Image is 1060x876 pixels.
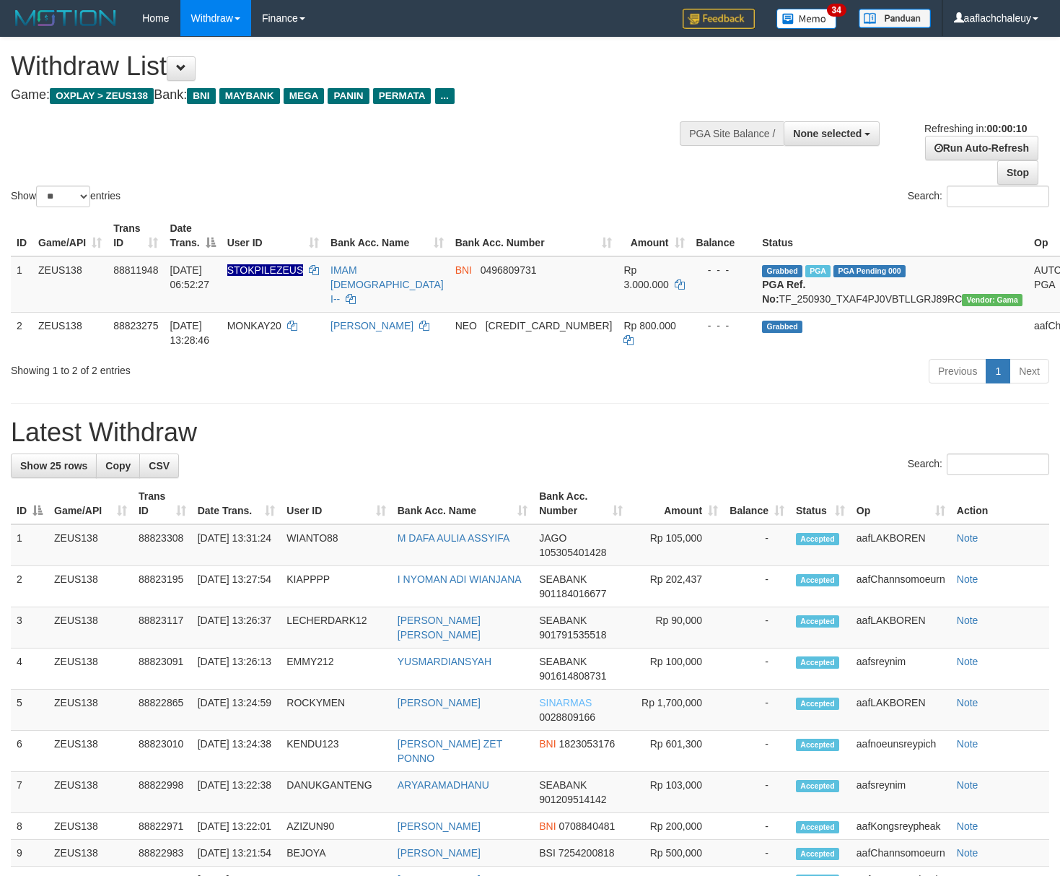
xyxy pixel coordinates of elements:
a: Copy [96,454,140,478]
td: 3 [11,607,48,649]
a: Note [957,615,978,626]
span: Copy 0496809731 to clipboard [481,264,537,276]
a: Next [1009,359,1049,383]
span: Accepted [796,656,839,669]
span: PERMATA [373,88,432,104]
span: Rp 3.000.000 [623,264,668,290]
td: ZEUS138 [48,607,133,649]
span: SEABANK [539,656,587,667]
span: BNI [187,88,215,104]
td: 4 [11,649,48,690]
td: [DATE] 13:31:24 [192,524,281,566]
td: - [724,840,790,867]
span: Accepted [796,533,839,545]
span: NEO [455,320,477,331]
span: 88823275 [113,320,158,331]
span: BNI [539,820,556,832]
h1: Withdraw List [11,52,692,81]
th: Bank Acc. Name: activate to sort column ascending [392,483,533,524]
span: Copy 901184016677 to clipboard [539,588,606,599]
th: Date Trans.: activate to sort column ascending [192,483,281,524]
td: ZEUS138 [48,566,133,607]
td: BEJOYA [281,840,391,867]
a: Note [957,779,978,791]
span: SEABANK [539,615,587,626]
td: Rp 105,000 [628,524,724,566]
span: Marked by aafsreyleap [805,265,831,277]
td: 88823308 [133,524,192,566]
span: Accepted [796,698,839,710]
a: I NYOMAN ADI WIANJANA [398,573,522,585]
span: Show 25 rows [20,460,87,472]
td: ZEUS138 [48,840,133,867]
span: Nama rekening ada tanda titik/strip, harap diedit [227,264,304,276]
button: None selected [784,121,880,146]
td: ZEUS138 [48,731,133,772]
a: Previous [929,359,986,383]
td: ZEUS138 [32,256,108,313]
td: EMMY212 [281,649,391,690]
a: Note [957,656,978,667]
a: Run Auto-Refresh [925,136,1038,160]
a: [PERSON_NAME] [398,847,481,859]
td: 88822998 [133,772,192,813]
td: KENDU123 [281,731,391,772]
a: Note [957,573,978,585]
h1: Latest Withdraw [11,418,1049,447]
td: Rp 100,000 [628,649,724,690]
td: aafLAKBOREN [851,524,951,566]
span: Grabbed [762,265,802,277]
a: Show 25 rows [11,454,97,478]
label: Search: [908,186,1049,207]
td: 9 [11,840,48,867]
a: CSV [139,454,179,478]
span: PANIN [328,88,369,104]
span: [DATE] 06:52:27 [170,264,209,290]
td: 88823117 [133,607,192,649]
span: MONKAY20 [227,320,281,331]
a: M DAFA AULIA ASSYIFA [398,532,510,544]
th: Bank Acc. Number: activate to sort column ascending [533,483,628,524]
td: - [724,649,790,690]
th: User ID: activate to sort column ascending [281,483,391,524]
td: aafKongsreypheak [851,813,951,840]
span: Vendor URL: https://trx31.1velocity.biz [962,294,1022,306]
a: [PERSON_NAME] [PERSON_NAME] [398,615,481,641]
b: PGA Ref. No: [762,279,805,305]
span: Copy 105305401428 to clipboard [539,547,606,558]
input: Search: [947,186,1049,207]
td: 1 [11,256,32,313]
td: Rp 103,000 [628,772,724,813]
td: [DATE] 13:22:01 [192,813,281,840]
span: Accepted [796,780,839,792]
span: Accepted [796,739,839,751]
td: aafLAKBOREN [851,607,951,649]
td: DANUKGANTENG [281,772,391,813]
span: BSI [539,847,556,859]
td: [DATE] 13:26:13 [192,649,281,690]
td: ZEUS138 [48,690,133,731]
span: Copy 901791535518 to clipboard [539,629,606,641]
td: AZIZUN90 [281,813,391,840]
td: [DATE] 13:21:54 [192,840,281,867]
span: Copy 1823053176 to clipboard [559,738,615,750]
a: Note [957,738,978,750]
td: TF_250930_TXAF4PJ0VBTLLGRJ89RC [756,256,1028,313]
td: KIAPPPP [281,566,391,607]
th: Amount: activate to sort column ascending [618,215,690,256]
a: Note [957,697,978,708]
img: Feedback.jpg [683,9,755,29]
th: Amount: activate to sort column ascending [628,483,724,524]
a: [PERSON_NAME] ZET PONNO [398,738,502,764]
th: Game/API: activate to sort column ascending [48,483,133,524]
td: 6 [11,731,48,772]
td: aafsreynim [851,772,951,813]
td: [DATE] 13:24:38 [192,731,281,772]
th: Balance: activate to sort column ascending [724,483,790,524]
span: Rp 800.000 [623,320,675,331]
td: ZEUS138 [32,312,108,353]
td: 88823195 [133,566,192,607]
div: - - - [696,318,751,333]
th: ID: activate to sort column descending [11,483,48,524]
td: Rp 200,000 [628,813,724,840]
